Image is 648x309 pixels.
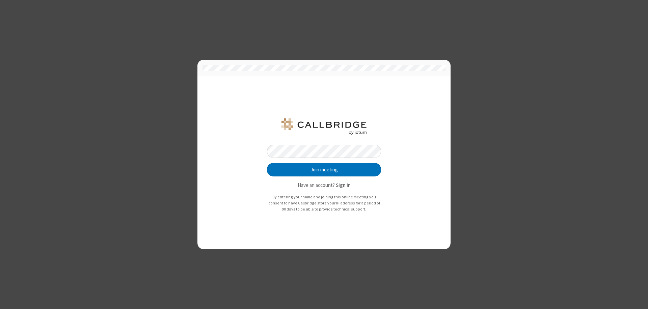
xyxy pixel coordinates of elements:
p: Have an account? [267,181,381,189]
button: Sign in [336,181,351,189]
img: QA Selenium DO NOT DELETE OR CHANGE [280,118,368,135]
p: By entering your name and joining this online meeting you consent to have Callbridge store your I... [267,194,381,212]
button: Join meeting [267,163,381,176]
strong: Sign in [336,182,351,188]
